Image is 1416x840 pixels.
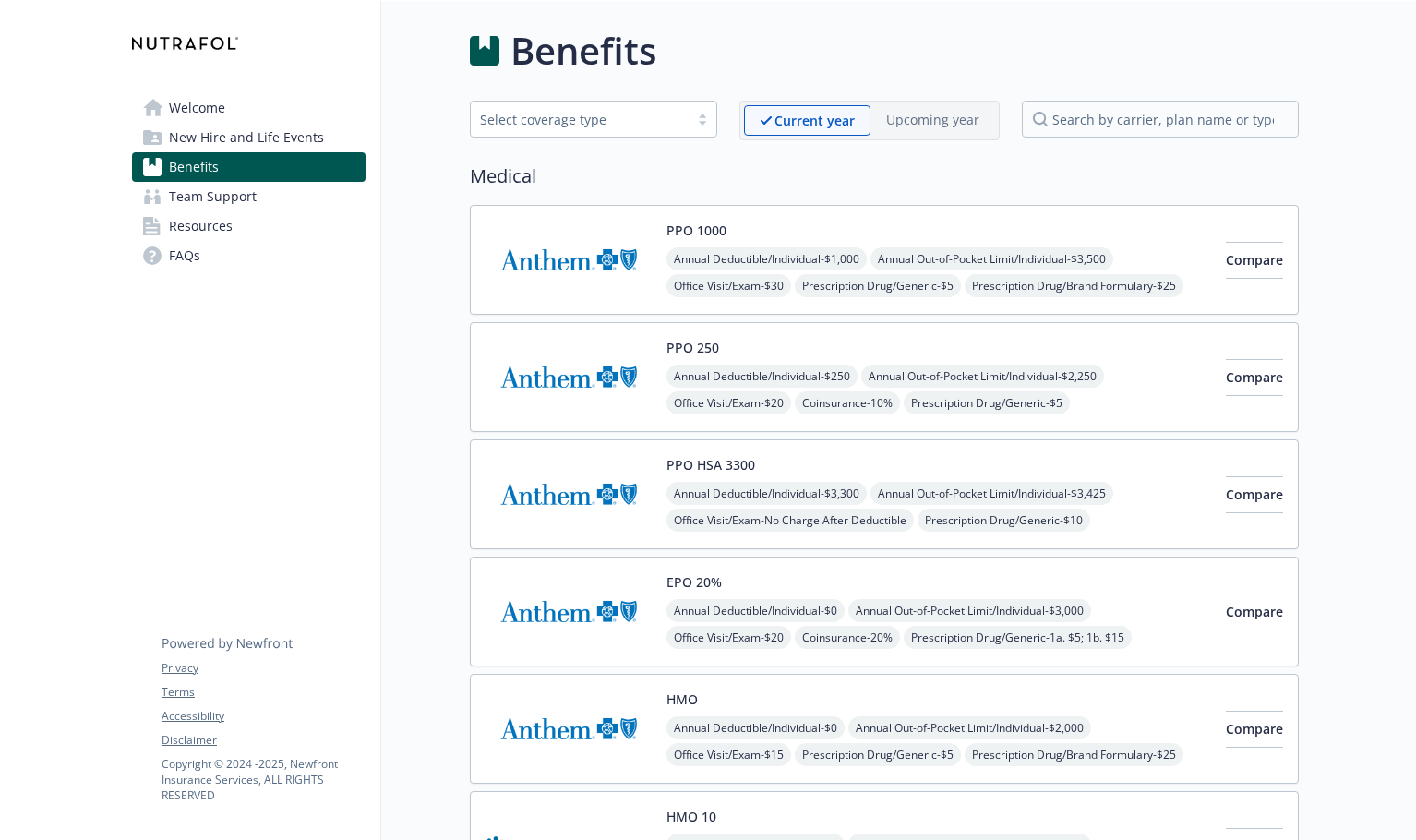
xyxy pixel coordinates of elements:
[486,455,652,534] img: Anthem Blue Cross carrier logo
[666,807,716,826] button: HMO 10
[774,111,855,130] p: Current year
[904,391,1070,414] span: Prescription Drug/Generic - $5
[886,110,979,129] p: Upcoming year
[666,221,726,240] button: PPO 1000
[1226,476,1283,513] button: Compare
[1022,101,1299,138] input: search by carrier, plan name or type
[1226,368,1283,386] span: Compare
[132,211,366,241] a: Resources
[1226,594,1283,630] button: Compare
[848,599,1091,622] span: Annual Out-of-Pocket Limit/Individual - $3,000
[666,743,791,766] span: Office Visit/Exam - $15
[1226,486,1283,503] span: Compare
[1226,711,1283,748] button: Compare
[1226,251,1283,269] span: Compare
[965,743,1183,766] span: Prescription Drug/Brand Formulary - $25
[162,756,365,803] p: Copyright © 2024 - 2025 , Newfront Insurance Services, ALL RIGHTS RESERVED
[132,152,366,182] a: Benefits
[132,182,366,211] a: Team Support
[162,732,365,749] a: Disclaimer
[795,274,961,297] span: Prescription Drug/Generic - $5
[169,241,200,270] span: FAQs
[1226,242,1283,279] button: Compare
[795,626,900,649] span: Coinsurance - 20%
[169,123,324,152] span: New Hire and Life Events
[848,716,1091,739] span: Annual Out-of-Pocket Limit/Individual - $2,000
[1226,359,1283,396] button: Compare
[132,123,366,152] a: New Hire and Life Events
[169,211,233,241] span: Resources
[486,221,652,299] img: Anthem Blue Cross carrier logo
[918,509,1090,532] span: Prescription Drug/Generic - $10
[162,660,365,677] a: Privacy
[666,572,722,592] button: EPO 20%
[510,23,656,78] h1: Benefits
[1226,603,1283,620] span: Compare
[666,599,845,622] span: Annual Deductible/Individual - $0
[470,162,1299,190] h2: Medical
[861,365,1104,388] span: Annual Out-of-Pocket Limit/Individual - $2,250
[870,247,1113,270] span: Annual Out-of-Pocket Limit/Individual - $3,500
[480,110,679,129] div: Select coverage type
[870,482,1113,505] span: Annual Out-of-Pocket Limit/Individual - $3,425
[162,708,365,725] a: Accessibility
[795,743,961,766] span: Prescription Drug/Generic - $5
[666,338,719,357] button: PPO 250
[870,105,995,136] span: Upcoming year
[132,93,366,123] a: Welcome
[666,247,867,270] span: Annual Deductible/Individual - $1,000
[486,690,652,768] img: Anthem Blue Cross carrier logo
[162,684,365,701] a: Terms
[666,690,698,709] button: HMO
[666,455,755,474] button: PPO HSA 3300
[666,626,791,649] span: Office Visit/Exam - $20
[132,241,366,270] a: FAQs
[666,274,791,297] span: Office Visit/Exam - $30
[666,482,867,505] span: Annual Deductible/Individual - $3,300
[169,93,225,123] span: Welcome
[169,182,257,211] span: Team Support
[904,626,1132,649] span: Prescription Drug/Generic - 1a. $5; 1b. $15
[486,338,652,416] img: Anthem Blue Cross carrier logo
[666,716,845,739] span: Annual Deductible/Individual - $0
[169,152,219,182] span: Benefits
[666,509,914,532] span: Office Visit/Exam - No Charge After Deductible
[666,365,858,388] span: Annual Deductible/Individual - $250
[795,391,900,414] span: Coinsurance - 10%
[666,391,791,414] span: Office Visit/Exam - $20
[486,572,652,651] img: Anthem Blue Cross carrier logo
[965,274,1183,297] span: Prescription Drug/Brand Formulary - $25
[1226,720,1283,738] span: Compare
